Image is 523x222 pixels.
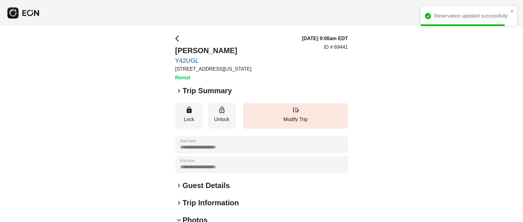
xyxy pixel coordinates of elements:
p: ID # 69441 [324,44,348,51]
span: lock [185,106,193,114]
span: keyboard_arrow_right [175,182,183,189]
span: keyboard_arrow_right [175,87,183,94]
h2: Guest Details [183,181,230,191]
span: lock_open [218,106,226,114]
h3: [DATE] 9:00am EDT [302,35,348,42]
div: Reservation updated successfully [434,12,508,20]
button: Lock [175,103,203,129]
span: edit_road [292,106,299,114]
p: Unlock [211,116,233,123]
a: Y42UGL [175,57,251,64]
button: close [510,9,514,14]
h3: Rental [175,74,251,82]
h2: [PERSON_NAME] [175,46,251,56]
span: arrow_back_ios [175,35,183,42]
h2: Trip Information [183,198,239,208]
p: [STREET_ADDRESS][US_STATE] [175,65,251,73]
span: keyboard_arrow_right [175,199,183,207]
p: Lock [178,116,200,123]
button: Unlock [208,103,236,129]
h2: Trip Summary [183,86,232,96]
p: Modify Trip [246,116,345,123]
button: Modify Trip [243,103,348,129]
